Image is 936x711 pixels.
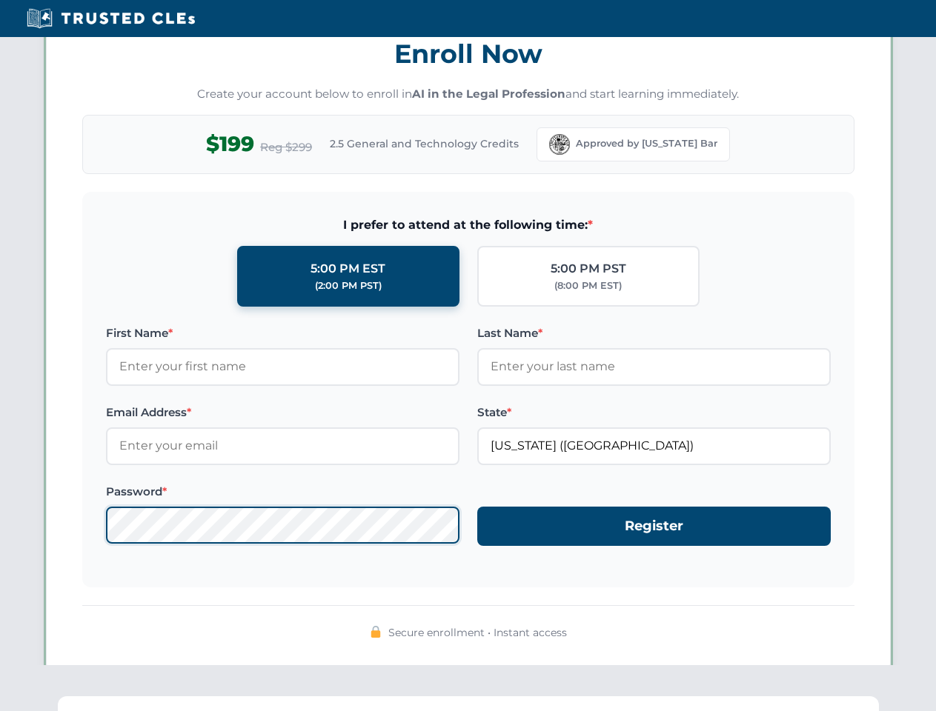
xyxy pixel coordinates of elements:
[260,138,312,156] span: Reg $299
[106,348,459,385] input: Enter your first name
[477,427,831,464] input: Florida (FL)
[106,404,459,421] label: Email Address
[82,86,854,103] p: Create your account below to enroll in and start learning immediately.
[206,127,254,161] span: $199
[106,483,459,501] label: Password
[388,624,567,641] span: Secure enrollment • Instant access
[315,278,382,293] div: (2:00 PM PST)
[554,278,622,293] div: (8:00 PM EST)
[477,324,831,342] label: Last Name
[330,136,519,152] span: 2.5 General and Technology Credits
[551,259,626,278] div: 5:00 PM PST
[477,404,831,421] label: State
[477,507,831,546] button: Register
[412,87,565,101] strong: AI in the Legal Profession
[370,626,382,638] img: 🔒
[576,136,717,151] span: Approved by [US_STATE] Bar
[82,30,854,77] h3: Enroll Now
[106,324,459,342] label: First Name
[549,134,570,155] img: Florida Bar
[106,427,459,464] input: Enter your email
[22,7,199,30] img: Trusted CLEs
[311,259,385,278] div: 5:00 PM EST
[477,348,831,385] input: Enter your last name
[106,216,831,235] span: I prefer to attend at the following time:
